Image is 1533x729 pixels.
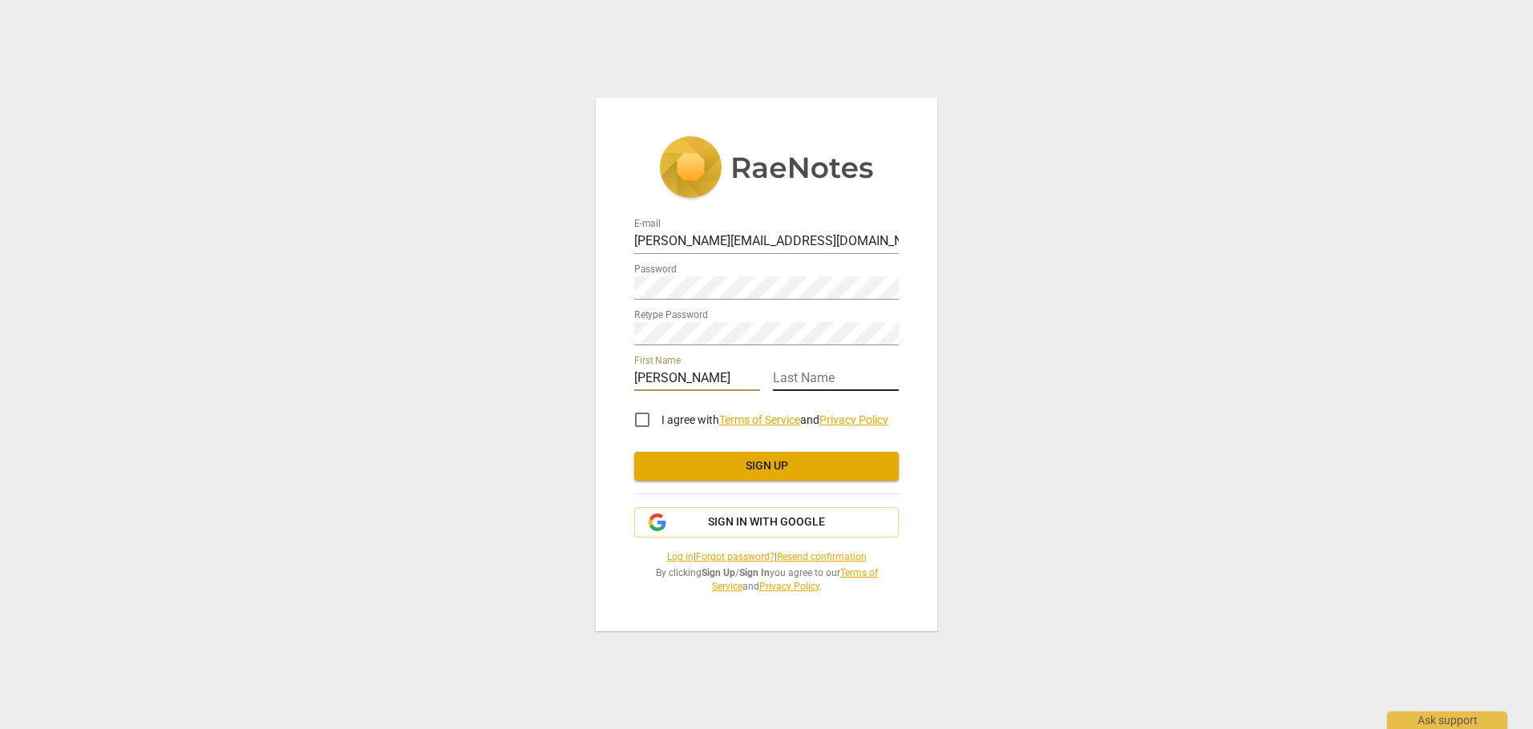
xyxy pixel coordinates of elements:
span: I agree with and [661,413,888,426]
a: Privacy Policy [819,413,888,426]
a: Terms of Service [719,413,800,426]
label: Retype Password [634,311,708,320]
label: First Name [634,356,681,366]
div: Ask support [1387,711,1507,729]
label: E-mail [634,220,661,229]
img: 5ac2273c67554f335776073100b6d88f.svg [659,136,874,202]
span: | | [634,550,899,564]
b: Sign Up [702,567,735,578]
button: Sign up [634,452,899,481]
span: Sign in with Google [708,514,825,530]
a: Log in [667,551,694,562]
span: By clicking / you agree to our and . [634,566,899,593]
a: Privacy Policy [759,581,819,592]
b: Sign In [739,567,770,578]
button: Sign in with Google [634,507,899,538]
label: Password [634,265,677,275]
a: Resend confirmation [777,551,867,562]
a: Terms of Service [712,567,878,592]
a: Forgot password? [696,551,775,562]
span: Sign up [647,458,886,474]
